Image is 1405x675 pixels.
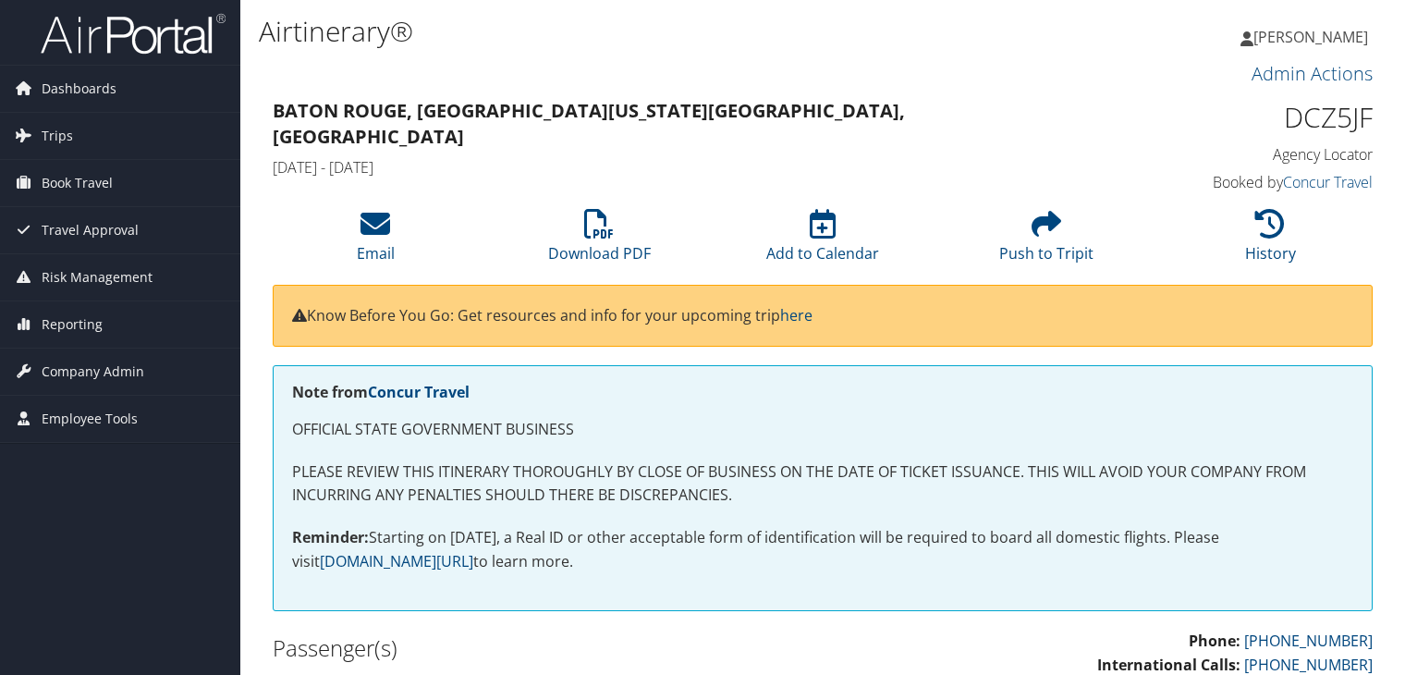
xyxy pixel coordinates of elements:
a: Admin Actions [1252,61,1373,86]
a: Concur Travel [1283,172,1373,192]
a: [PHONE_NUMBER] [1244,631,1373,651]
span: Risk Management [42,254,153,301]
a: [DOMAIN_NAME][URL] [320,551,473,571]
span: [PERSON_NAME] [1253,27,1368,47]
strong: Note from [292,382,470,402]
p: PLEASE REVIEW THIS ITINERARY THOROUGHLY BY CLOSE OF BUSINESS ON THE DATE OF TICKET ISSUANCE. THIS... [292,460,1353,508]
span: Trips [42,113,73,159]
strong: Phone: [1189,631,1240,651]
h4: Agency Locator [1118,144,1373,165]
span: Company Admin [42,349,144,395]
span: Reporting [42,301,103,348]
a: [PHONE_NUMBER] [1244,655,1373,675]
a: Add to Calendar [766,219,879,264]
span: Travel Approval [42,207,139,253]
strong: International Calls: [1097,655,1240,675]
a: here [780,305,812,325]
a: Email [357,219,395,264]
a: History [1245,219,1296,264]
a: Download PDF [548,219,651,264]
a: Concur Travel [368,382,470,402]
span: Dashboards [42,66,116,112]
p: OFFICIAL STATE GOVERNMENT BUSINESS [292,418,1353,442]
h1: Airtinerary® [259,12,1010,51]
a: Push to Tripit [999,219,1093,264]
strong: Baton Rouge, [GEOGRAPHIC_DATA] [US_STATE][GEOGRAPHIC_DATA], [GEOGRAPHIC_DATA] [273,98,905,149]
p: Starting on [DATE], a Real ID or other acceptable form of identification will be required to boar... [292,526,1353,573]
span: Employee Tools [42,396,138,442]
p: Know Before You Go: Get resources and info for your upcoming trip [292,304,1353,328]
h4: Booked by [1118,172,1373,192]
h1: DCZ5JF [1118,98,1373,137]
a: [PERSON_NAME] [1240,9,1387,65]
h2: Passenger(s) [273,632,809,664]
span: Book Travel [42,160,113,206]
img: airportal-logo.png [41,12,226,55]
strong: Reminder: [292,527,369,547]
h4: [DATE] - [DATE] [273,157,1091,178]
